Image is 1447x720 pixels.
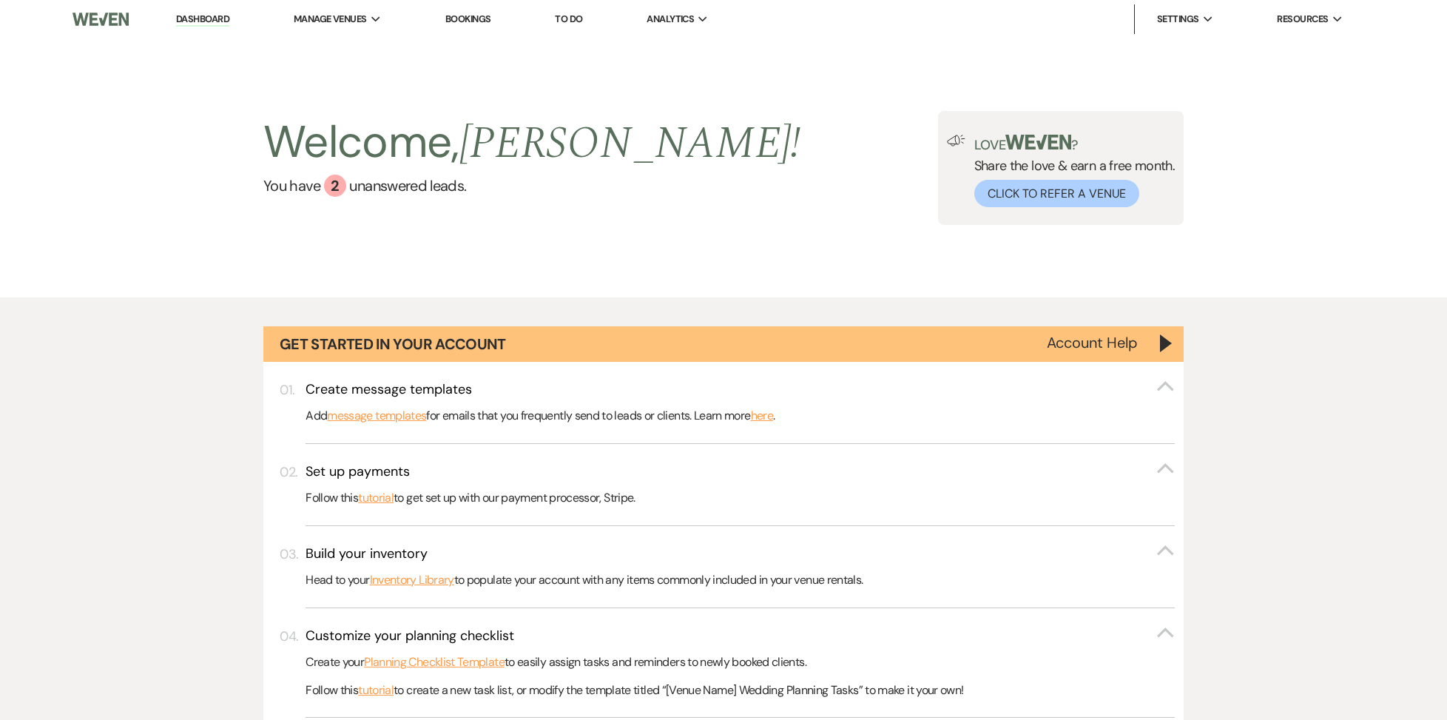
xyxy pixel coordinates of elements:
a: tutorial [358,488,394,508]
a: Bookings [445,13,491,25]
p: Head to your to populate your account with any items commonly included in your venue rentals. [306,571,1175,590]
h3: Customize your planning checklist [306,627,514,645]
span: Settings [1157,12,1199,27]
h3: Create message templates [306,380,472,399]
button: Build your inventory [306,545,1175,563]
p: Add for emails that you frequently send to leads or clients. Learn more . [306,406,1175,425]
img: Weven Logo [72,4,129,35]
p: Create your to easily assign tasks and reminders to newly booked clients. [306,653,1175,672]
a: Dashboard [176,13,229,27]
p: Love ? [974,135,1176,152]
h1: Get Started in Your Account [280,334,506,354]
button: Account Help [1047,335,1138,350]
a: here [751,406,773,425]
span: Analytics [647,12,694,27]
h2: Welcome, [263,111,801,175]
img: weven-logo-green.svg [1005,135,1071,149]
a: You have 2 unanswered leads. [263,175,801,197]
a: message templates [327,406,426,425]
button: Customize your planning checklist [306,627,1175,645]
a: Inventory Library [370,571,454,590]
a: To Do [555,13,582,25]
div: 2 [324,175,346,197]
p: Follow this to get set up with our payment processor, Stripe. [306,488,1175,508]
h3: Build your inventory [306,545,428,563]
div: Share the love & earn a free month. [965,135,1176,207]
span: Manage Venues [294,12,367,27]
p: Follow this to create a new task list, or modify the template titled “[Venue Name] Wedding Planni... [306,681,1175,700]
img: loud-speaker-illustration.svg [947,135,965,147]
a: Planning Checklist Template [364,653,505,672]
button: Click to Refer a Venue [974,180,1139,207]
span: Resources [1277,12,1328,27]
button: Set up payments [306,462,1175,481]
h3: Set up payments [306,462,410,481]
span: [PERSON_NAME] ! [459,110,801,178]
a: tutorial [358,681,394,700]
button: Create message templates [306,380,1175,399]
